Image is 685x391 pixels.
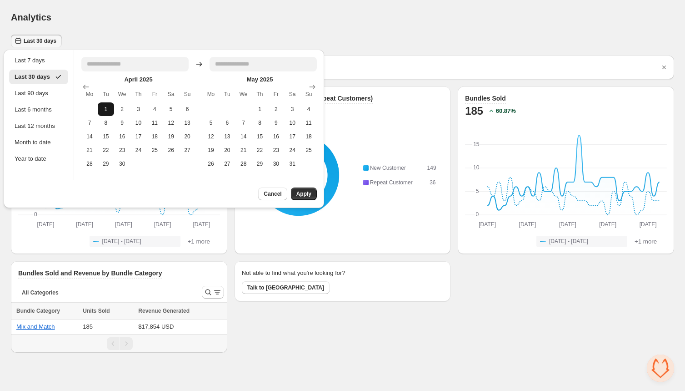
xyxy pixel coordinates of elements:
[98,157,114,171] button: Monday April 29 2025
[242,281,330,294] button: Talk to [GEOGRAPHIC_DATA]
[90,236,180,247] button: [DATE] - [DATE]
[465,104,483,118] h2: 185
[258,188,287,200] button: Cancel
[81,157,98,171] button: Sunday April 28 2025
[163,143,179,157] button: Friday April 26 2025
[300,102,317,116] button: Saturday May 4 2025
[284,143,300,157] button: Friday May 24 2025
[114,143,130,157] button: Tuesday April 23 2025
[370,179,413,186] span: Repeat Customer
[130,116,147,130] button: Wednesday April 10 2025
[163,102,179,116] button: Friday April 5 2025
[154,221,171,228] text: [DATE]
[368,178,427,188] td: Repeat Customer
[219,157,235,171] button: Monday May 27 2025
[114,86,130,102] th: Wednesday
[37,221,55,228] text: [DATE]
[163,86,179,102] th: Saturday
[15,72,63,81] div: Last 30 days
[268,130,284,143] button: Thursday May 16 2025
[640,221,657,228] text: [DATE]
[219,86,235,102] th: Tuesday
[203,157,219,171] button: Sunday May 26 2025
[647,355,674,382] a: Open chat
[163,130,179,143] button: Friday April 19 2025
[22,289,59,296] span: All Categories
[130,102,147,116] button: Wednesday April 3 2025
[81,86,98,102] th: Monday
[252,130,268,143] button: Wednesday May 15 2025
[83,323,93,330] span: 185
[370,165,406,171] span: New Customer
[268,116,284,130] button: Thursday May 9 2025
[179,130,195,143] button: Saturday April 20 2025
[465,94,505,103] h3: Bundles Sold
[15,122,63,131] div: Last 12 months
[268,86,284,102] th: Friday
[83,306,110,315] span: Units Sold
[291,188,317,200] button: Apply
[18,269,162,278] h3: Bundles Sold and Revenue by Bundle Category
[252,143,268,157] button: Wednesday May 22 2025
[98,102,114,116] button: Monday April 1 2025
[235,116,252,130] button: Tuesday May 7 2025
[284,86,300,102] th: Saturday
[203,75,317,86] caption: May 2025
[479,221,496,228] text: [DATE]
[235,157,252,171] button: Tuesday May 28 2025
[300,116,317,130] button: Saturday May 11 2025
[193,221,210,228] text: [DATE]
[252,157,268,171] button: Wednesday May 29 2025
[235,130,252,143] button: Tuesday May 14 2025
[476,211,479,218] text: 0
[81,143,98,157] button: Sunday April 21 2025
[138,323,174,330] span: $17,854 USD
[300,130,317,143] button: Saturday May 18 2025
[252,86,268,102] th: Thursday
[219,130,235,143] button: Monday May 13 2025
[146,143,163,157] button: Thursday April 25 2025
[114,116,130,130] button: Tuesday April 9 2025
[185,236,213,247] button: +1 more
[473,141,480,147] text: 15
[247,284,324,291] span: Talk to [GEOGRAPHIC_DATA]
[11,334,227,353] nav: Pagination
[179,86,195,102] th: Sunday
[559,221,576,228] text: [DATE]
[98,130,114,143] button: Monday April 15 2025
[284,157,300,171] button: Friday May 31 2025
[102,238,141,245] span: [DATE] - [DATE]
[284,102,300,116] button: Friday May 3 2025
[76,221,93,228] text: [DATE]
[15,105,63,114] div: Last 6 months
[130,130,147,143] button: Wednesday April 17 2025
[284,130,300,143] button: Friday May 17 2025
[219,116,235,130] button: Monday May 6 2025
[179,116,195,130] button: Saturday April 13 2025
[81,75,195,86] caption: April 2025
[11,35,62,47] button: Last 30 days
[114,130,130,143] button: Tuesday April 16 2025
[130,86,147,102] th: Thursday
[146,130,163,143] button: Thursday April 18 2025
[476,188,479,194] text: 5
[252,116,268,130] button: Wednesday May 8 2025
[268,102,284,116] button: Thursday May 2 2025
[138,306,199,315] button: Revenue Generated
[163,116,179,130] button: Friday April 12 2025
[16,323,55,330] button: Mix and Match
[235,86,252,102] th: Wednesday
[98,86,114,102] th: Tuesday
[203,130,219,143] button: Sunday May 12 2025
[81,116,98,130] button: Sunday April 7 2025
[83,306,119,315] button: Units Sold
[146,116,163,130] button: Thursday April 11 2025
[15,89,63,98] div: Last 90 days
[98,143,114,157] button: Monday April 22 2025
[203,143,219,157] button: Sunday May 19 2025
[600,221,617,228] text: [DATE]
[496,107,516,116] h2: 60.87 %
[536,236,627,247] button: [DATE] - [DATE]
[306,81,319,93] button: Show next month, June 2025
[300,86,317,102] th: Sunday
